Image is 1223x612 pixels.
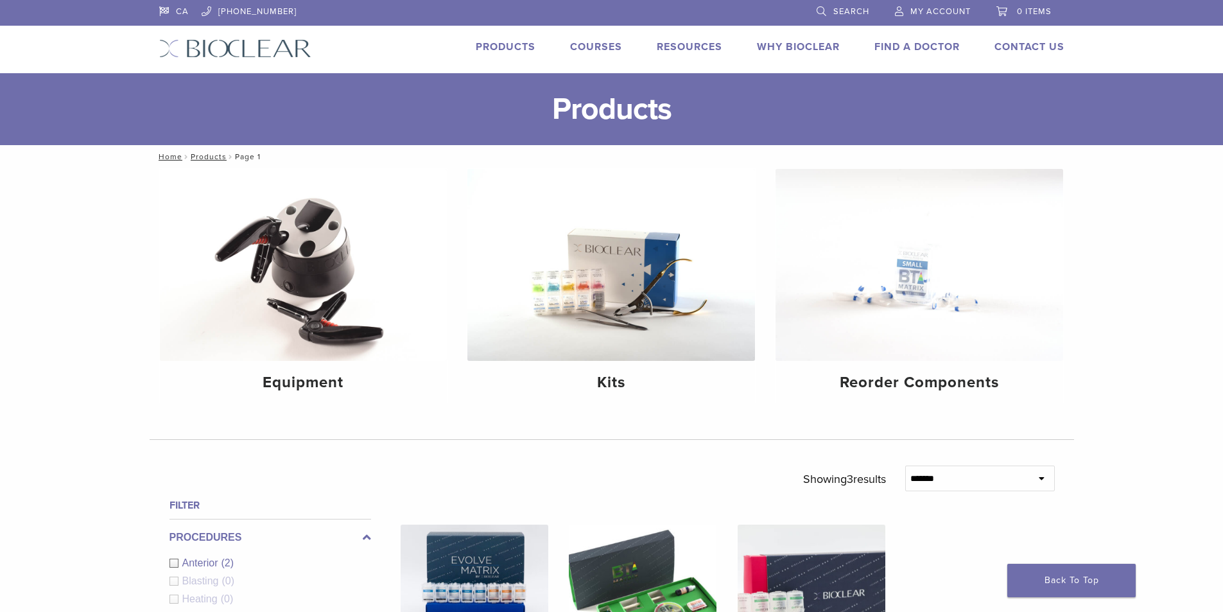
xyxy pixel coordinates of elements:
[847,472,853,486] span: 3
[221,575,234,586] span: (0)
[1017,6,1052,17] span: 0 items
[833,6,869,17] span: Search
[786,371,1053,394] h4: Reorder Components
[221,593,234,604] span: (0)
[910,6,971,17] span: My Account
[467,169,755,403] a: Kits
[803,466,886,493] p: Showing results
[159,39,311,58] img: Bioclear
[150,145,1074,168] nav: Page 1
[221,557,234,568] span: (2)
[169,498,371,513] h4: Filter
[182,557,221,568] span: Anterior
[170,371,437,394] h4: Equipment
[160,169,447,403] a: Equipment
[476,40,535,53] a: Products
[182,153,191,160] span: /
[776,169,1063,361] img: Reorder Components
[160,169,447,361] img: Equipment
[478,371,745,394] h4: Kits
[570,40,622,53] a: Courses
[182,575,222,586] span: Blasting
[657,40,722,53] a: Resources
[155,152,182,161] a: Home
[757,40,840,53] a: Why Bioclear
[776,169,1063,403] a: Reorder Components
[227,153,235,160] span: /
[1007,564,1136,597] a: Back To Top
[994,40,1064,53] a: Contact Us
[874,40,960,53] a: Find A Doctor
[182,593,221,604] span: Heating
[169,530,371,545] label: Procedures
[191,152,227,161] a: Products
[467,169,755,361] img: Kits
